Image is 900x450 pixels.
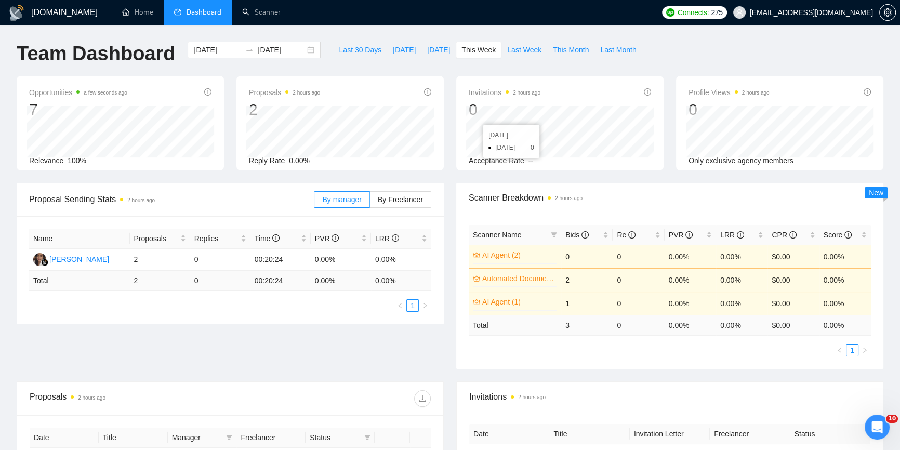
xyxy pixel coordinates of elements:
span: filter [364,434,370,441]
span: 0.00% [289,156,310,165]
th: Title [549,424,629,444]
li: Previous Page [833,344,846,356]
td: Total [29,271,130,291]
button: This Month [547,42,594,58]
span: Profile Views [689,86,770,99]
button: right [419,299,431,312]
span: swap-right [245,46,254,54]
td: 0.00% [665,268,716,292]
span: 10 [886,415,898,423]
th: Replies [190,229,250,249]
td: 0 [613,292,664,315]
button: download [414,390,431,407]
td: 0 [561,245,613,268]
span: Opportunities [29,86,127,99]
td: 0.00% [716,292,767,315]
td: 0.00 % [311,271,371,291]
span: info-circle [272,234,280,242]
td: 2 [130,271,190,291]
button: [DATE] [421,42,456,58]
span: left [837,347,843,353]
a: homeHome [122,8,153,17]
span: By manager [322,195,361,204]
span: crown [473,252,480,259]
span: info-circle [644,88,651,96]
span: Status [310,432,360,443]
span: Relevance [29,156,63,165]
input: Start date [194,44,241,56]
td: 0.00% [716,245,767,268]
span: New [869,189,883,197]
th: Freelancer [710,424,790,444]
li: Next Page [858,344,871,356]
span: crown [473,275,480,282]
td: 0.00 % [371,271,431,291]
td: $0.00 [767,268,819,292]
th: Invitation Letter [630,424,710,444]
span: crown [473,298,480,306]
span: info-circle [789,231,797,239]
img: logo [8,5,25,21]
img: upwork-logo.png [666,8,674,17]
img: gigradar-bm.png [41,259,48,266]
span: 100% [68,156,86,165]
span: By Freelancer [378,195,423,204]
span: Reply Rate [249,156,285,165]
span: info-circle [581,231,589,239]
span: PVR [669,231,693,239]
span: Only exclusive agency members [689,156,793,165]
td: 0 [190,249,250,271]
th: Date [30,428,99,448]
th: Manager [168,428,237,448]
th: Name [29,229,130,249]
span: [DATE] [427,44,450,56]
time: 2 hours ago [127,197,155,203]
time: 2 hours ago [555,195,583,201]
button: left [833,344,846,356]
button: setting [879,4,896,21]
span: filter [362,430,373,445]
input: End date [258,44,305,56]
td: 0.00% [371,249,431,271]
span: [DATE] [393,44,416,56]
th: Title [99,428,168,448]
span: left [397,302,403,309]
div: 2 [249,100,320,120]
span: right [862,347,868,353]
span: PVR [315,234,339,243]
span: info-circle [685,231,693,239]
span: Scanner Name [473,231,521,239]
td: 0.00% [665,292,716,315]
button: Last 30 Days [333,42,387,58]
span: info-circle [864,88,871,96]
time: 2 hours ago [513,90,540,96]
time: a few seconds ago [84,90,127,96]
a: AI Agent (1) [482,296,555,308]
a: AI Agent (2) [482,249,555,261]
td: $ 0.00 [767,315,819,335]
div: 0 [469,100,540,120]
td: 0.00% [819,268,871,292]
button: Last Month [594,42,642,58]
td: 1 [561,292,613,315]
a: 1 [407,300,418,311]
span: filter [549,227,559,243]
span: Replies [194,233,239,244]
time: 2 hours ago [742,90,770,96]
span: -- [528,156,533,165]
h1: Team Dashboard [17,42,175,66]
time: 2 hours ago [78,395,105,401]
button: This Week [456,42,501,58]
span: 275 [711,7,722,18]
a: 1 [846,345,858,356]
span: Proposal Sending Stats [29,193,314,206]
button: right [858,344,871,356]
th: Proposals [130,229,190,249]
span: info-circle [424,88,431,96]
span: This Week [461,44,496,56]
span: Connects: [678,7,709,18]
span: This Month [553,44,589,56]
td: 00:20:24 [250,249,311,271]
button: left [394,299,406,312]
